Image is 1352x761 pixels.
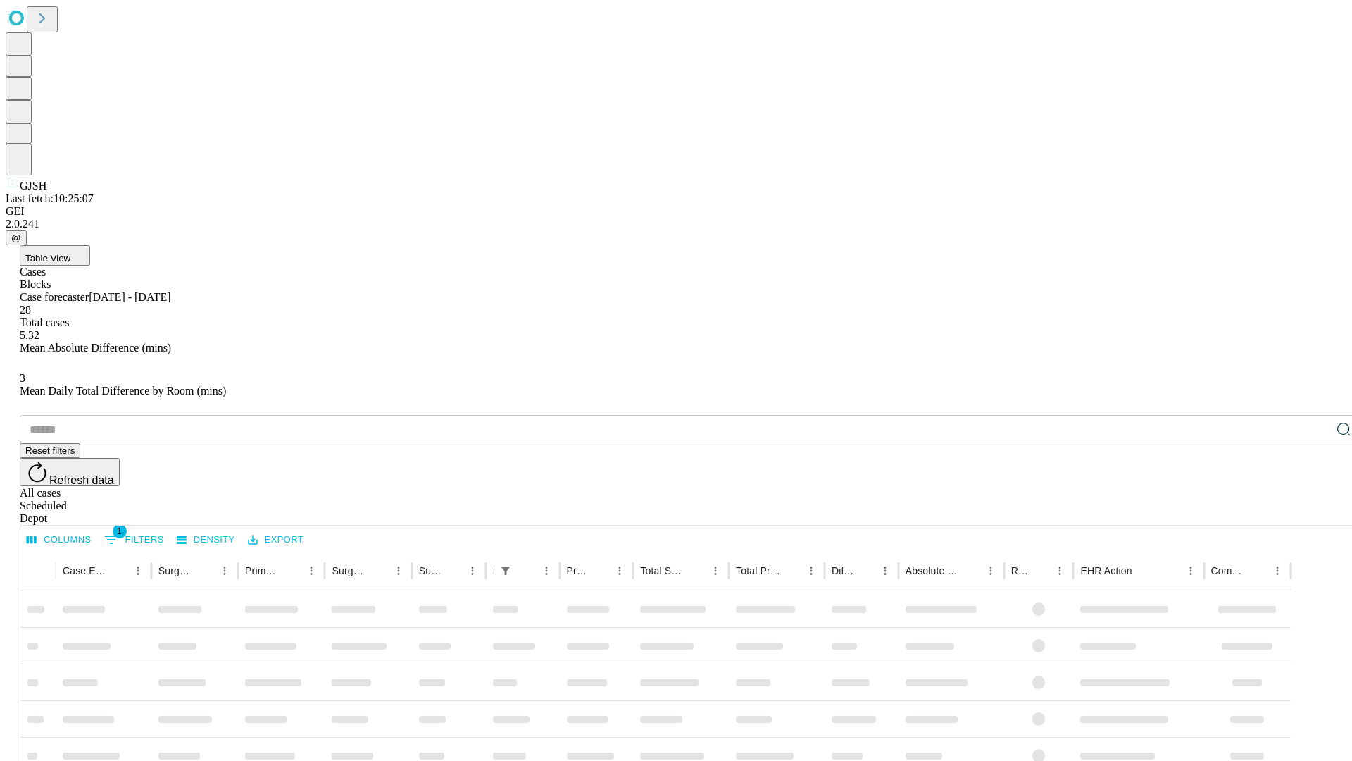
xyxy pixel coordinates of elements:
button: Menu [215,561,234,581]
button: Reset filters [20,443,80,458]
div: Total Predicted Duration [736,565,780,576]
button: Sort [282,561,301,581]
div: Surgery Date [419,565,442,576]
div: Resolved in EHR [1011,565,1029,576]
div: Surgery Name [332,565,367,576]
div: Difference [832,565,854,576]
button: Show filters [101,528,168,551]
button: Menu [801,561,821,581]
span: Total cases [20,316,69,328]
div: Comments [1211,565,1246,576]
span: 28 [20,304,31,316]
button: Menu [128,561,148,581]
div: 2.0.241 [6,218,1346,230]
span: 1 [113,524,127,538]
button: Menu [389,561,408,581]
div: Scheduled In Room Duration [493,565,494,576]
button: Menu [981,561,1001,581]
span: 3 [20,372,25,384]
span: Mean Absolute Difference (mins) [20,342,171,354]
button: Menu [1267,561,1287,581]
span: Case forecaster [20,291,89,303]
button: Menu [537,561,556,581]
button: Sort [590,561,610,581]
button: Sort [1248,561,1267,581]
button: Sort [782,561,801,581]
div: Surgeon Name [158,565,194,576]
span: Reset filters [25,445,75,456]
div: Absolute Difference [906,565,960,576]
span: Refresh data [49,474,114,486]
button: Sort [195,561,215,581]
button: Menu [875,561,895,581]
div: Case Epic Id [63,565,107,576]
button: @ [6,230,27,245]
button: Sort [443,561,463,581]
button: Sort [517,561,537,581]
button: Density [173,529,239,551]
span: Mean Daily Total Difference by Room (mins) [20,385,226,397]
button: Menu [301,561,321,581]
div: GEI [6,205,1346,218]
div: Primary Service [245,565,280,576]
button: Menu [706,561,725,581]
button: Select columns [23,529,95,551]
button: Menu [1050,561,1070,581]
span: 5.32 [20,329,39,341]
button: Export [244,529,307,551]
button: Table View [20,245,90,266]
span: @ [11,233,21,243]
div: Total Scheduled Duration [640,565,684,576]
button: Show filters [496,561,515,581]
button: Menu [1181,561,1201,581]
button: Sort [1134,561,1153,581]
button: Sort [108,561,128,581]
button: Refresh data [20,458,120,486]
button: Menu [610,561,630,581]
span: [DATE] - [DATE] [89,291,170,303]
button: Menu [463,561,482,581]
span: GJSH [20,180,46,192]
button: Sort [686,561,706,581]
span: Last fetch: 10:25:07 [6,192,94,204]
button: Sort [1030,561,1050,581]
button: Sort [369,561,389,581]
button: Sort [961,561,981,581]
button: Sort [856,561,875,581]
div: EHR Action [1080,565,1132,576]
div: 1 active filter [496,561,515,581]
div: Predicted In Room Duration [567,565,589,576]
span: Table View [25,253,70,264]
